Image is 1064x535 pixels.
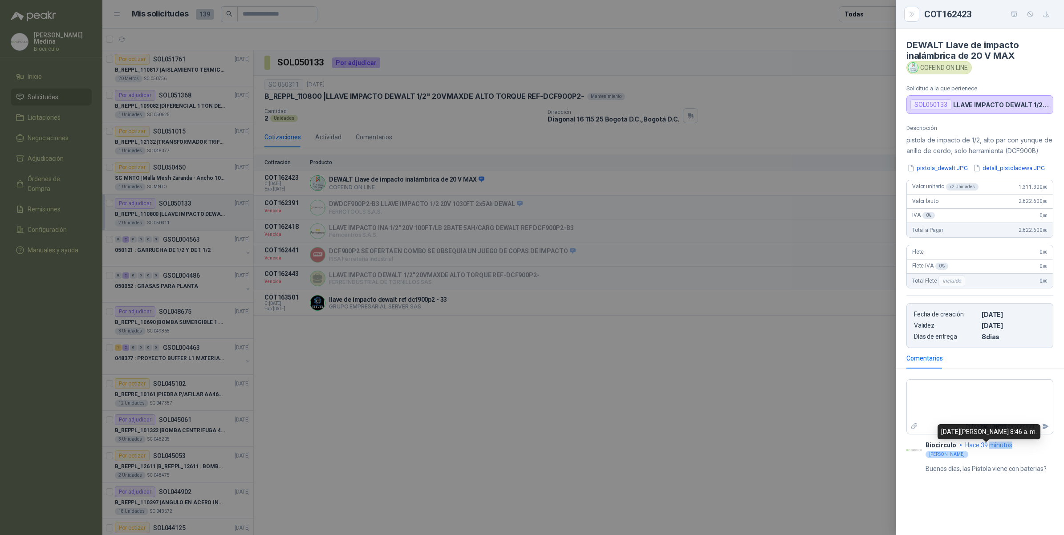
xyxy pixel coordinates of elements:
[1019,227,1048,233] span: 2.622.600
[912,183,979,190] span: Valor unitario
[935,263,948,270] div: 0 %
[953,101,1049,109] p: LLAVE IMPACTO DEWALT 1/2" 20VMAXDE ALTO TORQUE REF-DCF900P2-
[1042,199,1048,204] span: ,00
[914,311,978,318] p: Fecha de creación
[912,249,924,255] span: Flete
[1040,212,1048,219] span: 0
[1042,264,1048,269] span: ,00
[922,419,1039,434] p: Pulsa + para enviar
[1019,198,1048,204] span: 2.622.600
[926,451,968,458] div: [PERSON_NAME]
[1042,250,1048,255] span: ,00
[912,212,935,219] span: IVA
[1040,263,1048,269] span: 0
[924,7,1053,21] div: COT162423
[1042,185,1048,190] span: ,00
[1038,419,1053,434] button: Enviar
[912,198,938,204] span: Valor bruto
[972,163,1046,173] button: detall_pistoladewa.JPG
[1042,213,1048,218] span: ,00
[912,227,943,233] span: Total a Pagar
[922,212,935,219] div: 0 %
[982,311,1046,318] p: [DATE]
[906,353,943,363] div: Comentarios
[912,276,967,286] span: Total Flete
[908,63,918,73] img: Company Logo
[910,99,951,110] div: SOL050133
[906,135,1053,156] p: pistola de impacto de 1/2, alto par con yunque de anillo de cerdo, solo herramienta (DCF900B)
[906,40,1053,61] h4: DEWALT Llave de impacto inalámbrica de 20 V MAX
[965,442,1012,449] span: hace 39 minutos
[992,424,1007,430] span: ENTER
[1042,279,1048,284] span: ,00
[982,322,1046,329] p: [DATE]
[906,61,972,74] div: COFEIND ON LINE
[906,163,969,173] button: pistola_dewalt.JPG
[926,442,956,449] p: Biocirculo
[914,333,978,340] p: Días de entrega
[912,263,948,270] span: Flete IVA
[938,424,1040,439] div: [DATE][PERSON_NAME] 8:46 a. m.
[906,442,922,458] img: Company Logo
[1042,228,1048,233] span: ,00
[1040,278,1048,284] span: 0
[979,424,989,430] span: Ctrl
[926,464,1047,474] p: Buenos días, las Pistola viene con baterias?
[906,9,917,20] button: Close
[938,276,965,286] div: Incluido
[946,183,979,190] div: x 2 Unidades
[906,85,1053,92] p: Solicitud a la que pertenece
[906,125,1053,131] p: Descripción
[1040,249,1048,255] span: 0
[1019,184,1048,190] span: 1.311.300
[982,333,1046,340] p: 8 dias
[914,322,978,329] p: Validez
